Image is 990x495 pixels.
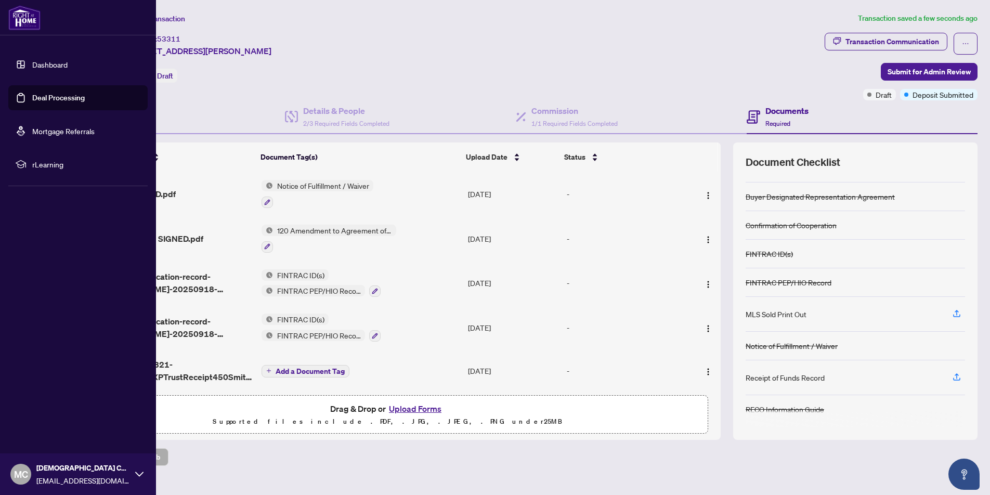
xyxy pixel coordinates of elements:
[129,14,185,23] span: View Transaction
[273,225,396,236] span: 120 Amendment to Agreement of Purchase and Sale
[700,186,717,202] button: Logo
[256,142,462,172] th: Document Tag(s)
[567,233,682,244] div: -
[881,63,978,81] button: Submit for Admin Review
[746,340,838,351] div: Notice of Fulfillment / Waiver
[704,324,712,333] img: Logo
[14,467,28,481] span: MC
[746,248,793,259] div: FINTRAC ID(s)
[303,105,389,117] h4: Details & People
[273,269,329,281] span: FINTRAC ID(s)
[129,45,271,57] span: [STREET_ADDRESS][PERSON_NAME]
[266,368,271,373] span: plus
[466,151,507,163] span: Upload Date
[560,142,683,172] th: Status
[765,120,790,127] span: Required
[746,372,825,383] div: Receipt of Funds Record
[303,120,389,127] span: 2/3 Required Fields Completed
[330,402,445,415] span: Drag & Drop or
[97,142,256,172] th: (9) File Name
[464,350,563,392] td: [DATE]
[102,315,253,340] span: fintrac-identification-record-[PERSON_NAME]-20250918-221236.pdf
[704,368,712,376] img: Logo
[825,33,947,50] button: Transaction Communication
[273,330,365,341] span: FINTRAC PEP/HIO Record
[704,236,712,244] img: Logo
[32,60,68,69] a: Dashboard
[531,105,618,117] h4: Commission
[746,308,806,320] div: MLS Sold Print Out
[32,93,85,102] a: Deal Processing
[746,219,837,231] div: Confirmation of Cooperation
[262,314,273,325] img: Status Icon
[564,151,585,163] span: Status
[948,459,980,490] button: Open asap
[700,275,717,291] button: Logo
[531,120,618,127] span: 1/1 Required Fields Completed
[386,402,445,415] button: Upload Forms
[262,225,273,236] img: Status Icon
[262,285,273,296] img: Status Icon
[67,396,708,434] span: Drag & Drop orUpload FormsSupported files include .PDF, .JPG, .JPEG, .PNG under25MB
[273,285,365,296] span: FINTRAC PEP/HIO Record
[845,33,939,50] div: Transaction Communication
[464,261,563,306] td: [DATE]
[32,159,140,170] span: rLearning
[962,40,969,47] span: ellipsis
[273,180,373,191] span: Notice of Fulfillment / Waiver
[858,12,978,24] article: Transaction saved a few seconds ago
[276,368,345,375] span: Add a Document Tag
[913,89,973,100] span: Deposit Submitted
[262,330,273,341] img: Status Icon
[157,71,173,81] span: Draft
[36,475,130,486] span: [EMAIL_ADDRESS][DOMAIN_NAME]
[157,34,180,44] span: 53311
[567,277,682,289] div: -
[262,180,273,191] img: Status Icon
[888,63,971,80] span: Submit for Admin Review
[704,191,712,200] img: Logo
[8,5,41,30] img: logo
[262,180,373,208] button: Status IconNotice of Fulfillment / Waiver
[567,322,682,333] div: -
[746,155,840,170] span: Document Checklist
[262,364,349,377] button: Add a Document Tag
[36,462,130,474] span: [DEMOGRAPHIC_DATA] Contractor
[464,216,563,261] td: [DATE]
[700,362,717,379] button: Logo
[262,225,396,253] button: Status Icon120 Amendment to Agreement of Purchase and Sale
[102,270,253,295] span: fintrac-identification-record-[PERSON_NAME]-20250918-221814.pdf
[262,269,381,297] button: Status IconFINTRAC ID(s)Status IconFINTRAC PEP/HIO Record
[462,142,560,172] th: Upload Date
[464,305,563,350] td: [DATE]
[700,230,717,247] button: Logo
[273,314,329,325] span: FINTRAC ID(s)
[746,277,831,288] div: FINTRAC PEP/HIO Record
[262,314,381,342] button: Status IconFINTRAC ID(s)Status IconFINTRAC PEP/HIO Record
[567,365,682,376] div: -
[704,280,712,289] img: Logo
[32,126,95,136] a: Mortgage Referrals
[73,415,701,428] p: Supported files include .PDF, .JPG, .JPEG, .PNG under 25 MB
[102,358,253,383] span: 1758256173321-BillPaymentEXPTrustReceipt450SmithStre.pdf
[765,105,809,117] h4: Documents
[464,172,563,216] td: [DATE]
[746,191,895,202] div: Buyer Designated Representation Agreement
[262,365,349,377] button: Add a Document Tag
[746,403,824,415] div: RECO Information Guide
[567,188,682,200] div: -
[876,89,892,100] span: Draft
[262,269,273,281] img: Status Icon
[700,319,717,336] button: Logo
